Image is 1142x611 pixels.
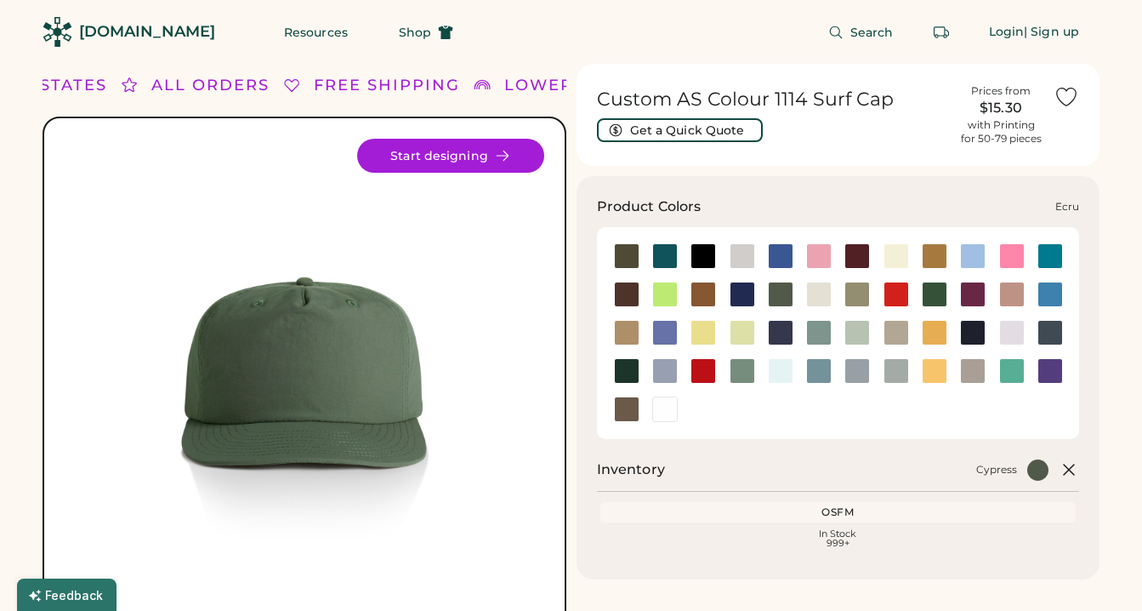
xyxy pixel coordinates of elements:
[1061,534,1134,608] iframe: Front Chat
[399,26,431,38] span: Shop
[808,15,914,49] button: Search
[989,24,1025,41] div: Login
[597,88,949,111] h1: Custom AS Colour 1114 Surf Cap
[314,74,460,97] div: FREE SHIPPING
[504,74,676,97] div: LOWER 48 STATES
[971,84,1031,98] div: Prices from
[924,15,958,49] button: Retrieve an order
[604,529,1073,548] div: In Stock 999+
[264,15,368,49] button: Resources
[976,463,1017,477] div: Cypress
[850,26,894,38] span: Search
[1024,24,1079,41] div: | Sign up
[1055,200,1079,214] div: Ecru
[378,15,474,49] button: Shop
[597,460,665,480] h2: Inventory
[597,197,702,217] h3: Product Colors
[79,21,215,43] div: [DOMAIN_NAME]
[151,74,270,97] div: ALL ORDERS
[597,118,763,142] button: Get a Quick Quote
[357,139,544,173] button: Start designing
[604,505,1073,519] div: OSFM
[43,17,72,47] img: Rendered Logo - Screens
[961,118,1042,146] div: with Printing for 50-79 pieces
[958,98,1043,118] div: $15.30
